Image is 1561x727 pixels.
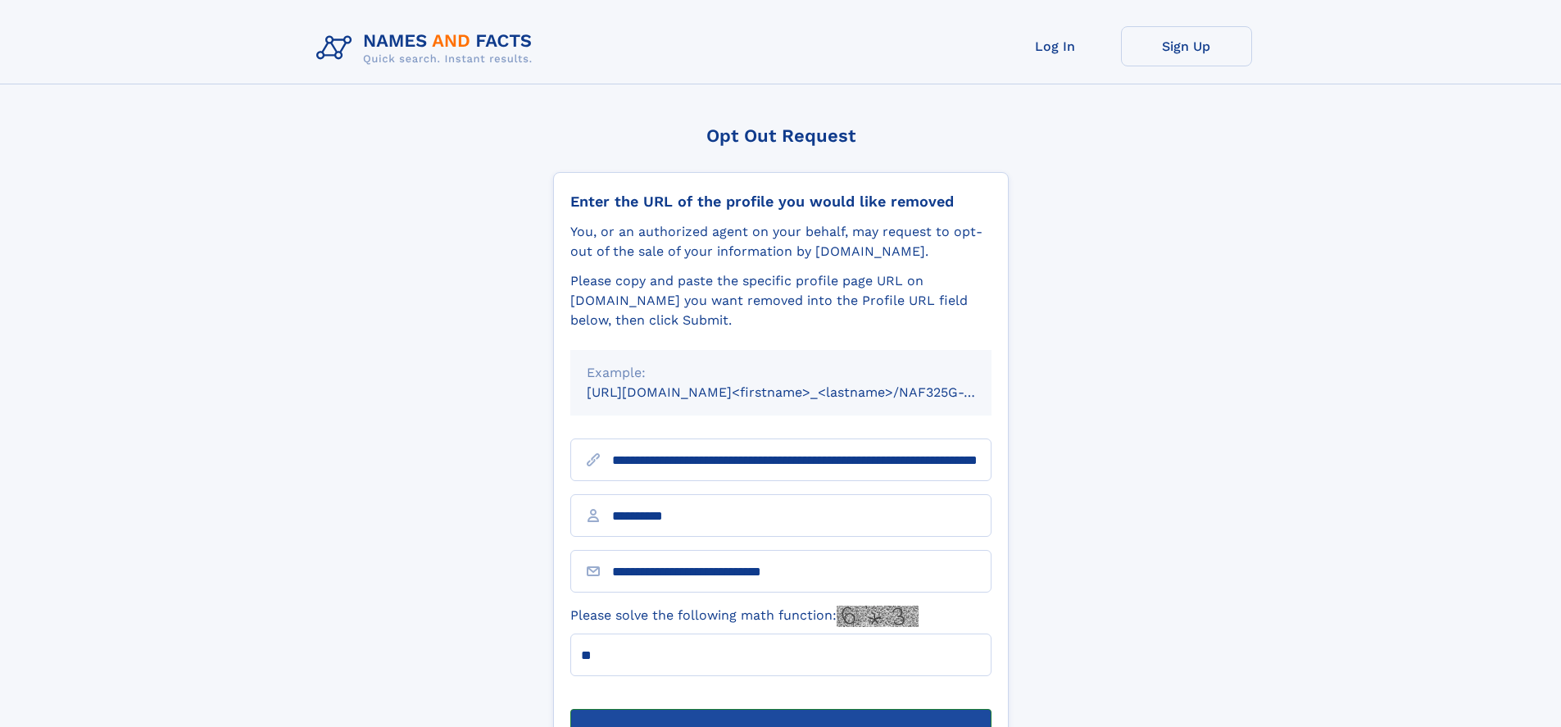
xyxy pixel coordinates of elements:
[1121,26,1252,66] a: Sign Up
[553,125,1009,146] div: Opt Out Request
[570,271,992,330] div: Please copy and paste the specific profile page URL on [DOMAIN_NAME] you want removed into the Pr...
[587,384,1023,400] small: [URL][DOMAIN_NAME]<firstname>_<lastname>/NAF325G-xxxxxxxx
[990,26,1121,66] a: Log In
[570,193,992,211] div: Enter the URL of the profile you would like removed
[570,606,919,627] label: Please solve the following math function:
[587,363,975,383] div: Example:
[570,222,992,261] div: You, or an authorized agent on your behalf, may request to opt-out of the sale of your informatio...
[310,26,546,70] img: Logo Names and Facts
